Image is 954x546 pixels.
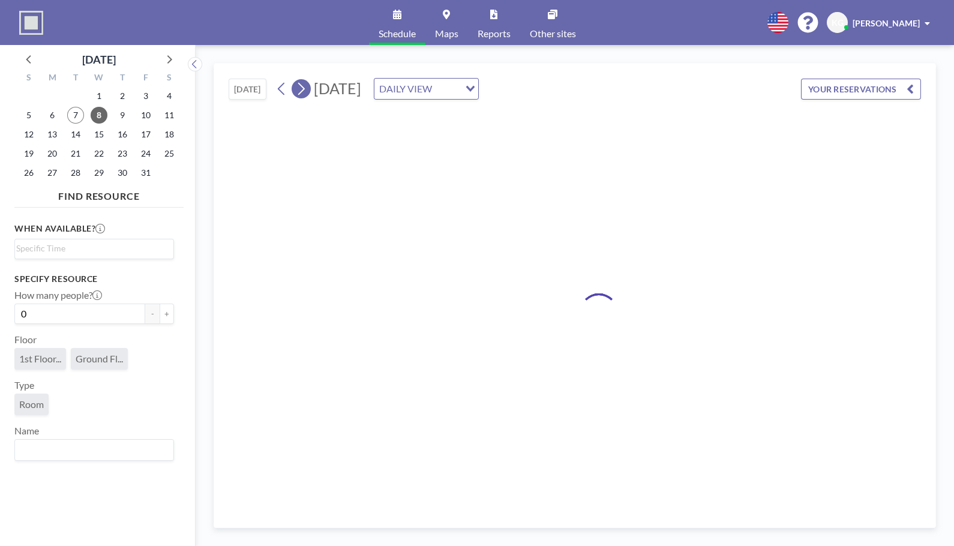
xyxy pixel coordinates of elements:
[137,126,154,143] span: Friday, October 17, 2025
[67,145,84,162] span: Tuesday, October 21, 2025
[14,289,102,301] label: How many people?
[17,71,41,86] div: S
[114,145,131,162] span: Thursday, October 23, 2025
[76,353,123,364] span: Ground Fl...
[801,79,921,100] button: YOUR RESERVATIONS
[114,126,131,143] span: Thursday, October 16, 2025
[16,442,167,458] input: Search for option
[114,164,131,181] span: Thursday, October 30, 2025
[478,29,511,38] span: Reports
[91,126,107,143] span: Wednesday, October 15, 2025
[832,17,844,28] span: KG
[161,126,178,143] span: Saturday, October 18, 2025
[161,88,178,104] span: Saturday, October 4, 2025
[67,164,84,181] span: Tuesday, October 28, 2025
[16,242,167,255] input: Search for option
[15,440,173,460] div: Search for option
[91,145,107,162] span: Wednesday, October 22, 2025
[14,425,39,437] label: Name
[314,79,361,97] span: [DATE]
[91,107,107,124] span: Wednesday, October 8, 2025
[19,11,43,35] img: organization-logo
[161,107,178,124] span: Saturday, October 11, 2025
[20,107,37,124] span: Sunday, October 5, 2025
[67,107,84,124] span: Tuesday, October 7, 2025
[137,107,154,124] span: Friday, October 10, 2025
[91,88,107,104] span: Wednesday, October 1, 2025
[20,164,37,181] span: Sunday, October 26, 2025
[161,145,178,162] span: Saturday, October 25, 2025
[853,18,920,28] span: [PERSON_NAME]
[44,164,61,181] span: Monday, October 27, 2025
[67,126,84,143] span: Tuesday, October 14, 2025
[379,29,416,38] span: Schedule
[88,71,111,86] div: W
[137,88,154,104] span: Friday, October 3, 2025
[41,71,64,86] div: M
[145,304,160,324] button: -
[19,398,44,410] span: Room
[435,29,458,38] span: Maps
[530,29,576,38] span: Other sites
[377,81,434,97] span: DAILY VIEW
[20,126,37,143] span: Sunday, October 12, 2025
[374,79,478,99] div: Search for option
[436,81,458,97] input: Search for option
[134,71,157,86] div: F
[44,126,61,143] span: Monday, October 13, 2025
[114,88,131,104] span: Thursday, October 2, 2025
[14,334,37,346] label: Floor
[114,107,131,124] span: Thursday, October 9, 2025
[110,71,134,86] div: T
[157,71,181,86] div: S
[160,304,174,324] button: +
[14,274,174,284] h3: Specify resource
[137,145,154,162] span: Friday, October 24, 2025
[64,71,88,86] div: T
[229,79,266,100] button: [DATE]
[20,145,37,162] span: Sunday, October 19, 2025
[14,185,184,202] h4: FIND RESOURCE
[91,164,107,181] span: Wednesday, October 29, 2025
[44,145,61,162] span: Monday, October 20, 2025
[15,239,173,257] div: Search for option
[19,353,61,364] span: 1st Floor...
[137,164,154,181] span: Friday, October 31, 2025
[44,107,61,124] span: Monday, October 6, 2025
[14,379,34,391] label: Type
[82,51,116,68] div: [DATE]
